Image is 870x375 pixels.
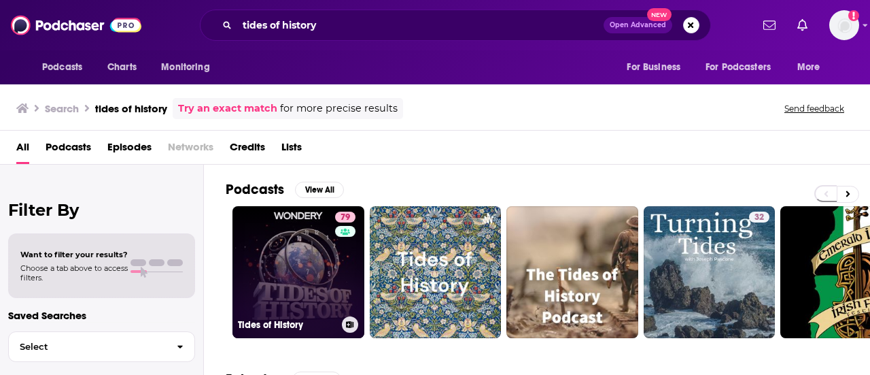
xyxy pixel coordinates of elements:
a: Show notifications dropdown [758,14,781,37]
h3: Tides of History [238,319,336,331]
a: 32 [644,206,776,338]
a: 79Tides of History [232,206,364,338]
a: Try an exact match [178,101,277,116]
span: for more precise results [280,101,398,116]
a: Credits [230,136,265,164]
h2: Podcasts [226,181,284,198]
h3: Search [45,102,79,115]
a: 79 [335,212,355,223]
button: open menu [152,54,227,80]
button: Show profile menu [829,10,859,40]
h2: Filter By [8,200,195,220]
h3: tides of history [95,102,167,115]
span: Want to filter your results? [20,250,128,259]
a: Episodes [107,136,152,164]
a: Lists [281,136,302,164]
a: Podcasts [46,136,91,164]
span: New [647,8,672,21]
a: Charts [99,54,145,80]
a: PodcastsView All [226,181,344,198]
span: Open Advanced [610,22,666,29]
a: Show notifications dropdown [792,14,813,37]
input: Search podcasts, credits, & more... [237,14,604,36]
button: open menu [788,54,837,80]
span: For Business [627,58,680,77]
span: Charts [107,58,137,77]
button: Open AdvancedNew [604,17,672,33]
span: More [797,58,820,77]
button: open menu [617,54,697,80]
a: 32 [749,212,769,223]
span: 79 [341,211,350,225]
span: Monitoring [161,58,209,77]
img: User Profile [829,10,859,40]
button: open menu [33,54,100,80]
div: Search podcasts, credits, & more... [200,10,711,41]
button: Select [8,331,195,362]
span: Networks [168,136,213,164]
span: Choose a tab above to access filters. [20,263,128,282]
button: View All [295,182,344,198]
img: Podchaser - Follow, Share and Rate Podcasts [11,12,141,38]
p: Saved Searches [8,309,195,322]
svg: Add a profile image [848,10,859,21]
span: Logged in as juliahaav [829,10,859,40]
span: 32 [754,211,764,225]
button: open menu [697,54,790,80]
span: Podcasts [42,58,82,77]
a: All [16,136,29,164]
button: Send feedback [780,103,848,114]
span: Select [9,342,166,351]
span: For Podcasters [706,58,771,77]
